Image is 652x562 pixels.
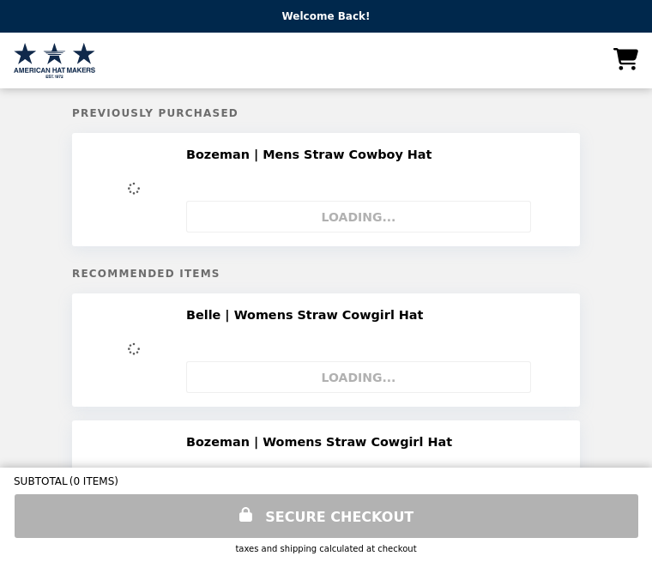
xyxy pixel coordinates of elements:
img: Brand Logo [14,43,95,78]
h2: Bozeman | Mens Straw Cowboy Hat [186,147,438,162]
span: ( 0 ITEMS ) [69,475,118,487]
h2: Bozeman | Womens Straw Cowgirl Hat [186,434,459,450]
div: Taxes and Shipping calculated at checkout [14,544,638,553]
h5: Previously Purchased [72,107,580,119]
h5: Recommended Items [72,268,580,280]
h2: Belle | Womens Straw Cowgirl Hat [186,307,430,323]
p: Welcome Back! [281,10,370,22]
span: SUBTOTAL [14,475,69,487]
